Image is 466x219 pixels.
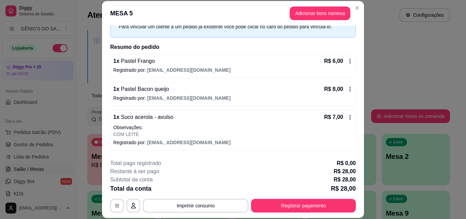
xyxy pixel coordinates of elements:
[251,199,356,213] button: Registrar pagamento
[334,167,356,176] p: R$ 28,00
[290,6,350,20] button: Adicionar itens namesa
[119,23,340,30] div: Para vincular um cliente a um pedido já existente você pode clicar no card do pedido para vinculá...
[324,57,343,65] p: R$ 6,00
[334,176,356,184] p: R$ 28,00
[147,95,231,101] span: [EMAIL_ADDRESS][DOMAIN_NAME]
[337,159,356,167] p: R$ 0,00
[113,113,173,121] p: 1 x
[113,57,155,65] p: 1 x
[113,131,353,138] p: COM LEITE
[110,176,153,184] p: Subtotal da conta
[324,85,343,93] p: R$ 8,00
[119,114,173,120] span: Suco acerola - avulso
[113,139,353,146] p: Registrado por:
[113,124,353,131] p: Observações:
[110,184,151,193] p: Total da conta
[113,67,353,73] p: Registrado por:
[102,1,364,26] header: MESA 5
[113,85,169,93] p: 1 x
[147,67,231,73] span: [EMAIL_ADDRESS][DOMAIN_NAME]
[110,167,159,176] p: Restante à ser pago
[147,140,231,145] span: [EMAIL_ADDRESS][DOMAIN_NAME]
[110,159,161,167] p: Total pago registrado
[331,184,356,193] p: R$ 28,00
[119,58,155,64] span: Pastel Frango
[352,2,363,13] button: Close
[110,43,356,51] h2: Resumo do pedido
[324,113,343,121] p: R$ 7,00
[119,86,169,92] span: Pastel Bacon queijo
[143,199,248,213] button: Imprimir consumo
[113,95,353,101] p: Registrado por:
